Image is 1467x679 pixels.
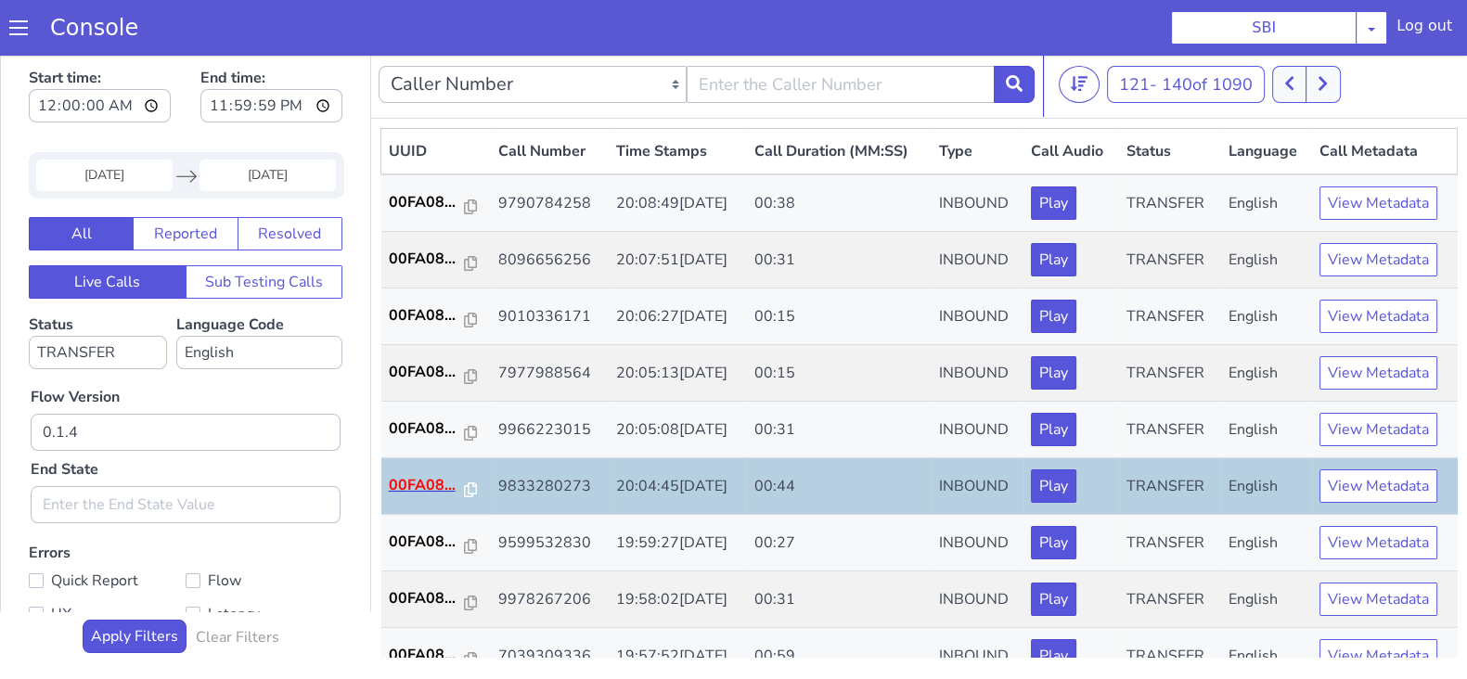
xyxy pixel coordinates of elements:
[1031,192,1076,225] button: Play
[609,407,747,464] td: 20:04:45[DATE]
[29,517,186,543] label: Quick Report
[389,253,483,275] a: 00FA08...
[199,109,336,140] input: End Date
[29,550,186,576] label: UX
[389,253,465,275] p: 00FA08...
[1119,78,1220,124] th: Status
[389,366,483,389] a: 00FA08...
[491,237,609,294] td: 9010336171
[1312,78,1458,124] th: Call Metadata
[932,520,1024,577] td: INBOUND
[389,140,465,162] p: 00FA08...
[1319,532,1437,565] button: View Metadata
[746,181,931,237] td: 00:31
[29,166,134,199] button: All
[1220,520,1311,577] td: English
[1031,362,1076,395] button: Play
[389,140,483,162] a: 00FA08...
[389,423,465,445] p: 00FA08...
[389,593,483,615] a: 00FA08...
[29,263,167,318] label: Status
[31,435,341,472] input: Enter the End State Value
[491,577,609,634] td: 7039309336
[29,285,167,318] select: Status
[609,577,747,634] td: 19:57:52[DATE]
[1119,123,1220,181] td: TRANSFER
[389,197,483,219] a: 00FA08...
[133,166,238,199] button: Reported
[1031,305,1076,339] button: Play
[1319,362,1437,395] button: View Metadata
[1396,15,1452,45] div: Log out
[29,10,171,77] label: Start time:
[389,536,483,558] a: 00FA08...
[1319,135,1437,169] button: View Metadata
[389,366,465,389] p: 00FA08...
[1171,11,1357,45] button: SBI
[200,38,342,71] input: End time:
[1220,181,1311,237] td: English
[1162,22,1253,45] span: 140 of 1090
[1031,475,1076,508] button: Play
[1220,464,1311,520] td: English
[176,263,342,318] label: Language Code
[28,15,161,41] a: Console
[491,123,609,181] td: 9790784258
[29,38,171,71] input: Start time:
[1119,520,1220,577] td: TRANSFER
[389,310,465,332] p: 00FA08...
[1107,15,1265,52] button: 121- 140of 1090
[1220,78,1311,124] th: Language
[491,520,609,577] td: 9978267206
[1220,294,1311,351] td: English
[1220,577,1311,634] td: English
[932,407,1024,464] td: INBOUND
[389,197,465,219] p: 00FA08...
[36,109,173,140] input: Start Date
[1220,237,1311,294] td: English
[1119,351,1220,407] td: TRANSFER
[1119,237,1220,294] td: TRANSFER
[1220,351,1311,407] td: English
[196,578,279,596] h6: Clear Filters
[609,294,747,351] td: 20:05:13[DATE]
[83,569,187,602] button: Apply Filters
[1031,249,1076,282] button: Play
[609,237,747,294] td: 20:06:27[DATE]
[29,214,187,248] button: Live Calls
[1319,305,1437,339] button: View Metadata
[746,407,931,464] td: 00:44
[932,78,1024,124] th: Type
[1119,407,1220,464] td: TRANSFER
[491,351,609,407] td: 9966223015
[1220,123,1311,181] td: English
[200,10,342,77] label: End time:
[389,480,483,502] a: 00FA08...
[491,407,609,464] td: 9833280273
[1119,181,1220,237] td: TRANSFER
[176,285,342,318] select: Language Code
[932,577,1024,634] td: INBOUND
[31,363,341,400] input: Enter the Flow Version ID
[1319,588,1437,621] button: View Metadata
[746,237,931,294] td: 00:15
[31,335,120,357] label: Flow Version
[609,464,747,520] td: 19:59:27[DATE]
[746,123,931,181] td: 00:38
[932,237,1024,294] td: INBOUND
[1319,249,1437,282] button: View Metadata
[1319,475,1437,508] button: View Metadata
[746,577,931,634] td: 00:59
[1119,577,1220,634] td: TRANSFER
[389,536,465,558] p: 00FA08...
[746,294,931,351] td: 00:15
[389,423,483,445] a: 00FA08...
[1119,464,1220,520] td: TRANSFER
[381,78,491,124] th: UUID
[1031,532,1076,565] button: Play
[932,464,1024,520] td: INBOUND
[1031,135,1076,169] button: Play
[31,407,98,429] label: End State
[389,593,465,615] p: 00FA08...
[491,294,609,351] td: 7977988564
